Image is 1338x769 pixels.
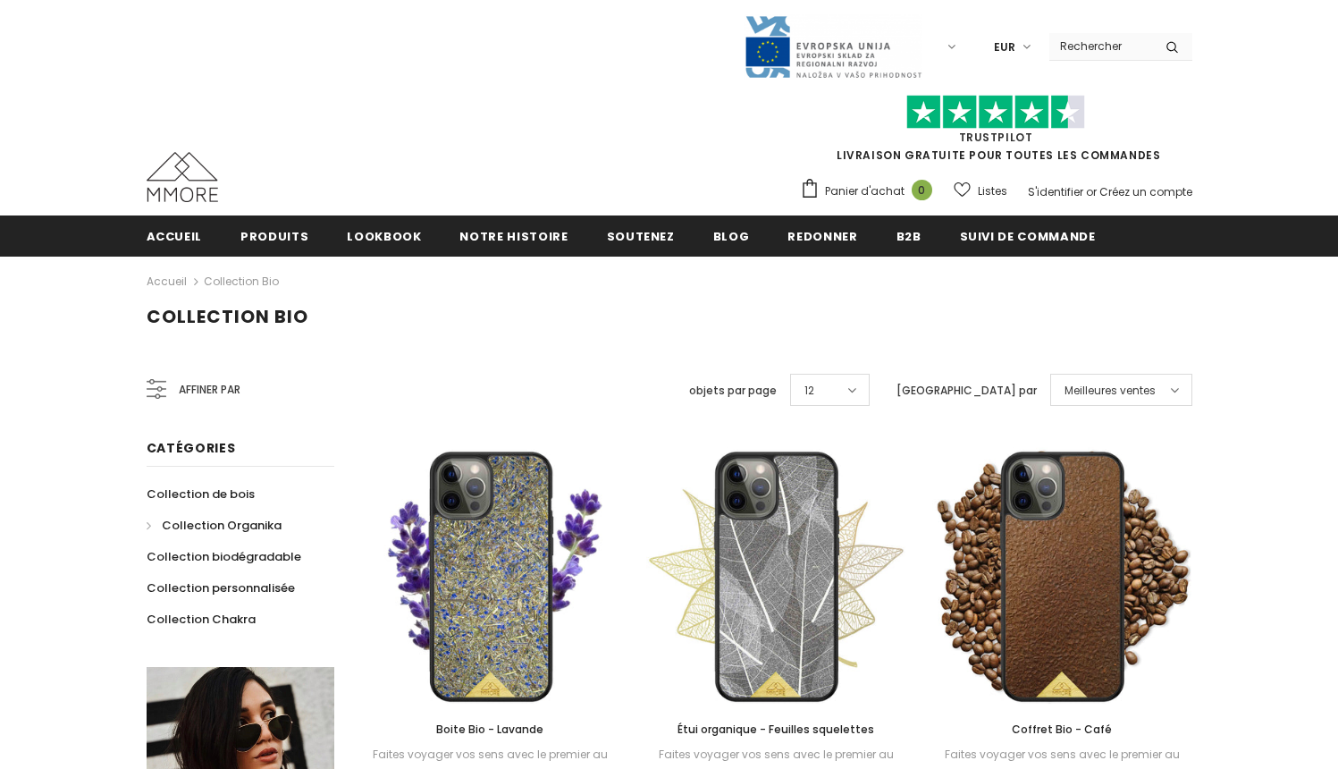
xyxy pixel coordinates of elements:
a: Javni Razpis [744,38,922,54]
a: Accueil [147,215,203,256]
span: LIVRAISON GRATUITE POUR TOUTES LES COMMANDES [800,103,1192,163]
img: Javni Razpis [744,14,922,80]
span: EUR [994,38,1015,56]
a: Panier d'achat 0 [800,178,941,205]
span: Étui organique - Feuilles squelettes [677,722,874,737]
span: Collection Chakra [147,611,256,628]
a: Collection personnalisée [147,572,295,604]
a: B2B [896,215,921,256]
a: Suivi de commande [960,215,1096,256]
span: 0 [912,180,932,200]
a: Blog [713,215,750,256]
a: Collection de bois [147,478,255,510]
a: Accueil [147,271,187,292]
a: Redonner [787,215,857,256]
a: Collection Chakra [147,604,256,635]
a: TrustPilot [959,130,1033,145]
span: Produits [240,228,308,245]
a: Collection Bio [204,274,279,289]
a: Collection biodégradable [147,541,301,572]
span: Panier d'achat [825,182,905,200]
a: Boite Bio - Lavande [361,720,620,739]
span: Affiner par [179,380,240,400]
span: Catégories [147,439,236,457]
span: or [1086,184,1097,199]
span: Collection biodégradable [147,548,301,565]
a: soutenez [607,215,675,256]
a: Notre histoire [459,215,568,256]
span: Collection Organika [162,517,282,534]
span: Notre histoire [459,228,568,245]
a: Lookbook [347,215,421,256]
a: Collection Organika [147,510,282,541]
span: Meilleures ventes [1065,382,1156,400]
span: Blog [713,228,750,245]
span: soutenez [607,228,675,245]
span: Collection personnalisée [147,579,295,596]
span: Coffret Bio - Café [1012,722,1112,737]
a: Produits [240,215,308,256]
span: 12 [804,382,814,400]
label: [GEOGRAPHIC_DATA] par [896,382,1037,400]
label: objets par page [689,382,777,400]
a: Coffret Bio - Café [932,720,1191,739]
span: Suivi de commande [960,228,1096,245]
a: Étui organique - Feuilles squelettes [646,720,905,739]
span: Redonner [787,228,857,245]
img: Faites confiance aux étoiles pilotes [906,95,1085,130]
span: Accueil [147,228,203,245]
a: S'identifier [1028,184,1083,199]
span: Lookbook [347,228,421,245]
span: B2B [896,228,921,245]
a: Créez un compte [1099,184,1192,199]
img: Cas MMORE [147,152,218,202]
a: Listes [954,175,1007,207]
span: Collection Bio [147,304,308,329]
span: Collection de bois [147,486,255,503]
span: Boite Bio - Lavande [436,722,543,737]
input: Search Site [1049,33,1152,59]
span: Listes [978,182,1007,200]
